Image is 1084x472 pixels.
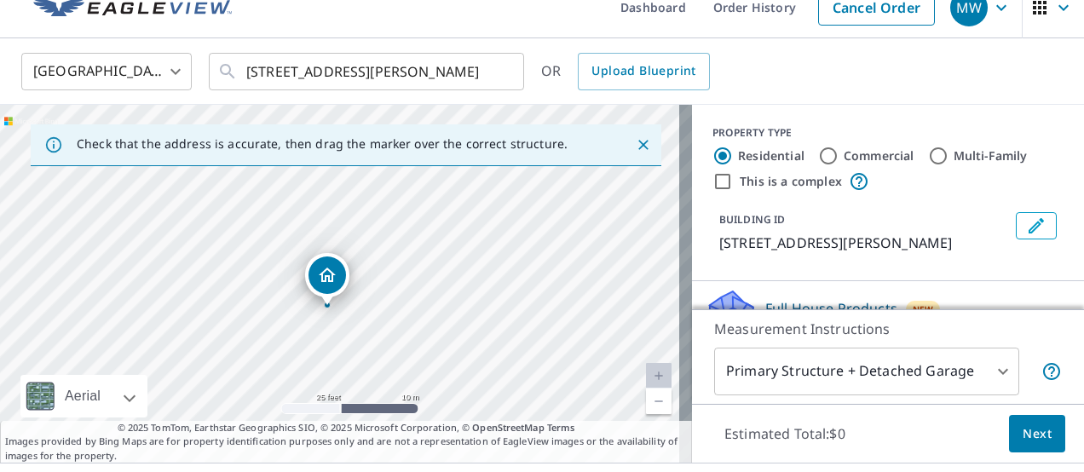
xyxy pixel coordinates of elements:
[20,375,147,417] div: Aerial
[305,253,349,306] div: Dropped pin, building 1, Residential property, 703 W Cathy Ln Mount Prospect, IL 60056
[714,348,1019,395] div: Primary Structure + Detached Garage
[711,415,859,452] p: Estimated Total: $0
[591,60,695,82] span: Upload Blueprint
[738,147,804,164] label: Residential
[913,302,934,316] span: New
[1016,212,1057,239] button: Edit building 1
[646,389,672,414] a: Current Level 20, Zoom Out
[541,53,710,90] div: OR
[719,233,1009,253] p: [STREET_ADDRESS][PERSON_NAME]
[632,134,654,156] button: Close
[472,421,544,434] a: OpenStreetMap
[547,421,575,434] a: Terms
[60,375,106,417] div: Aerial
[1041,361,1062,382] span: Your report will include the primary structure and a detached garage if one exists.
[844,147,914,164] label: Commercial
[646,363,672,389] a: Current Level 20, Zoom In Disabled
[246,48,489,95] input: Search by address or latitude-longitude
[765,298,897,319] p: Full House Products
[118,421,575,435] span: © 2025 TomTom, Earthstar Geographics SIO, © 2025 Microsoft Corporation, ©
[954,147,1028,164] label: Multi-Family
[719,212,785,227] p: BUILDING ID
[714,319,1062,339] p: Measurement Instructions
[578,53,709,90] a: Upload Blueprint
[77,136,568,152] p: Check that the address is accurate, then drag the marker over the correct structure.
[1023,423,1052,445] span: Next
[706,288,1070,337] div: Full House ProductsNew
[1009,415,1065,453] button: Next
[21,48,192,95] div: [GEOGRAPHIC_DATA]
[740,173,842,190] label: This is a complex
[712,125,1064,141] div: PROPERTY TYPE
